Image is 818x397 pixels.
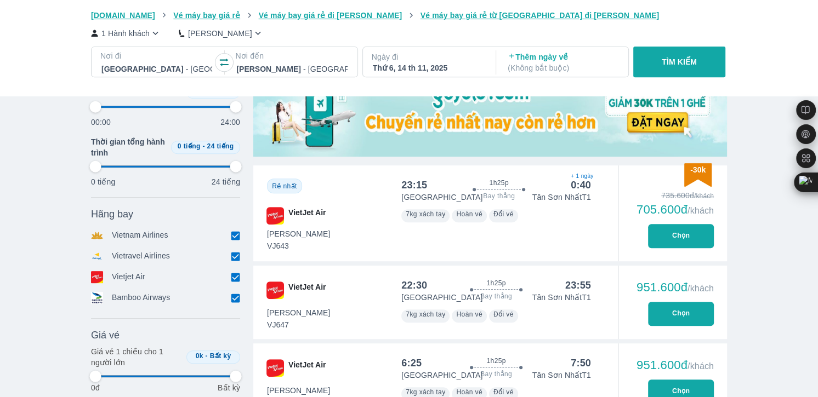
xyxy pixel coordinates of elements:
[373,62,484,73] div: Thứ 6, 14 th 11, 2025
[288,281,326,299] span: VietJet Air
[100,50,213,61] p: Nơi đi
[112,292,170,304] p: Bamboo Airways
[571,172,591,181] span: + 1 ngày
[259,11,402,20] span: Vé máy bay giá rẻ đi [PERSON_NAME]
[456,210,482,218] span: Hoàn vé
[662,56,697,67] p: TÌM KIẾM
[101,28,150,39] p: 1 Hành khách
[267,319,330,330] span: VJ647
[235,50,348,61] p: Nơi đến
[401,179,427,192] div: 23:15
[684,163,712,187] img: discount
[401,356,422,370] div: 6:25
[91,27,161,39] button: 1 Hành khách
[210,352,231,360] span: Bất kỳ
[91,382,100,393] p: 0đ
[288,207,326,225] span: VietJet Air
[637,190,714,201] div: 735.600đ
[456,310,482,318] span: Hoàn vé
[401,292,482,303] p: [GEOGRAPHIC_DATA]
[218,382,240,393] p: Bất kỳ
[493,310,514,318] span: Đổi vé
[196,352,203,360] span: 0k
[532,192,591,203] p: Tân Sơn Nhất T1
[633,47,725,77] button: TÌM KIẾM
[91,329,120,342] span: Giá vé
[486,356,505,365] span: 1h25p
[688,284,714,293] span: /khách
[288,359,326,377] span: VietJet Air
[493,388,514,396] span: Đổi vé
[212,176,240,187] p: 24 tiếng
[267,385,330,396] span: [PERSON_NAME]
[91,176,115,187] p: 0 tiếng
[372,51,485,62] p: Ngày đi
[112,250,170,262] p: Vietravel Airlines
[112,271,145,283] p: Vietjet Air
[401,370,482,381] p: [GEOGRAPHIC_DATA]
[112,229,168,241] p: Vietnam Airlines
[266,207,284,225] img: VJ
[489,179,508,187] span: 1h25p
[648,224,714,248] button: Chọn
[456,388,482,396] span: Hoàn vé
[406,210,445,218] span: 7kg xách tay
[406,388,445,396] span: 7kg xách tay
[179,27,264,39] button: [PERSON_NAME]
[401,279,427,292] div: 22:30
[267,228,330,239] span: [PERSON_NAME]
[272,182,297,190] span: Rẻ nhất
[91,11,155,20] span: [DOMAIN_NAME]
[565,279,591,292] div: 23:55
[206,352,208,360] span: -
[571,356,591,370] div: 7:50
[648,302,714,326] button: Chọn
[178,142,201,150] span: 0 tiếng
[267,307,330,318] span: [PERSON_NAME]
[571,179,591,192] div: 0:40
[688,206,714,215] span: /khách
[406,310,445,318] span: 7kg xách tay
[207,142,234,150] span: 24 tiếng
[493,210,514,218] span: Đổi vé
[690,165,706,174] span: -30k
[220,117,240,128] p: 24:00
[637,281,714,294] div: 951.600đ
[91,208,133,221] span: Hãng bay
[188,28,252,39] p: [PERSON_NAME]
[508,62,618,73] p: ( Không bắt buộc )
[267,240,330,251] span: VJ643
[532,370,591,381] p: Tân Sơn Nhất T1
[253,68,727,157] img: media-0
[688,361,714,371] span: /khách
[91,346,182,368] p: Giá vé 1 chiều cho 1 người lớn
[91,117,111,128] p: 00:00
[637,203,714,216] div: 705.600đ
[91,10,727,21] nav: breadcrumb
[421,11,660,20] span: Vé máy bay giá rẻ từ [GEOGRAPHIC_DATA] đi [PERSON_NAME]
[266,281,284,299] img: VJ
[91,136,167,158] span: Thời gian tổng hành trình
[202,142,204,150] span: -
[266,359,284,377] img: VJ
[532,292,591,303] p: Tân Sơn Nhất T1
[508,51,618,73] p: Thêm ngày về
[486,279,505,287] span: 1h25p
[173,11,240,20] span: Vé máy bay giá rẻ
[637,359,714,372] div: 951.600đ
[401,192,482,203] p: [GEOGRAPHIC_DATA]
